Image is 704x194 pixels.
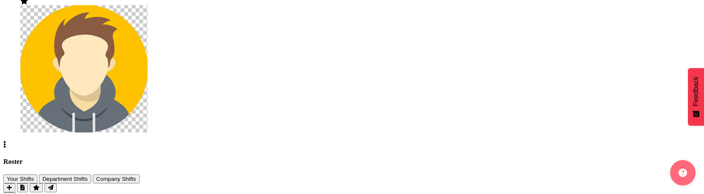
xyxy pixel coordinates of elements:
button: Your Shifts [3,174,37,183]
h4: Roster [3,158,701,166]
span: Feedback [692,76,700,106]
button: Add a new shift [3,183,15,192]
img: help-xxl-2.png [679,169,687,177]
button: Download a PDF of the roster according to the set date range. [17,183,28,192]
span: Department Shifts [42,176,88,182]
button: Company Shifts [93,174,140,183]
button: Send a list of all shifts for the selected filtered period to all rostered employees. [45,183,57,192]
span: Company Shifts [96,176,136,182]
span: Your Shifts [7,176,34,182]
button: Feedback - Show survey [688,68,704,126]
img: admin-rosteritf9cbda91fdf824d97c9d6345b1f660ea.png [20,5,148,132]
button: Department Shifts [39,174,91,183]
button: Highlight an important date within the roster. [30,183,43,192]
